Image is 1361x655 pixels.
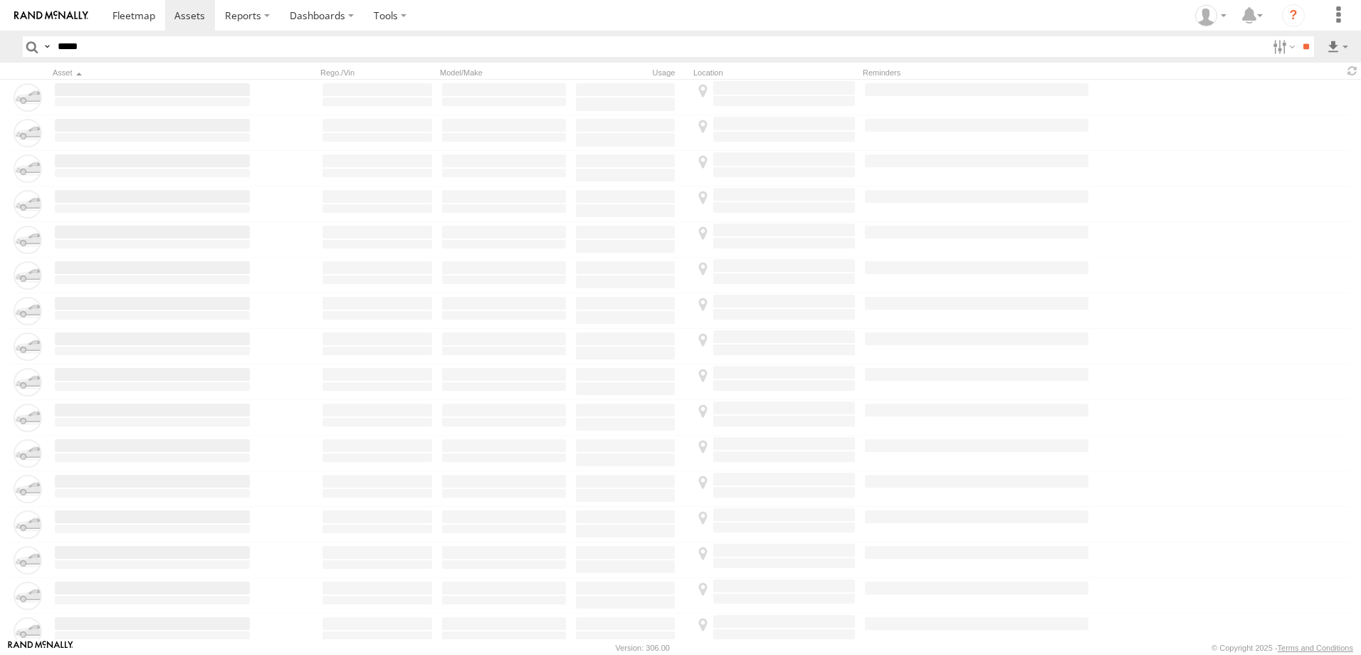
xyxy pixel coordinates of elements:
div: Model/Make [440,68,568,78]
div: © Copyright 2025 - [1212,644,1353,652]
span: Refresh [1344,64,1361,78]
label: Search Query [41,36,53,57]
div: Location [693,68,857,78]
div: Version: 306.00 [616,644,670,652]
div: Rego./Vin [320,68,434,78]
i: ? [1282,4,1305,27]
label: Export results as... [1325,36,1350,57]
div: Usage [574,68,688,78]
a: Visit our Website [8,641,73,655]
div: Click to Sort [53,68,252,78]
img: rand-logo.svg [14,11,88,21]
label: Search Filter Options [1267,36,1298,57]
div: Karl Walsh [1190,5,1231,26]
div: Reminders [863,68,1091,78]
a: Terms and Conditions [1278,644,1353,652]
